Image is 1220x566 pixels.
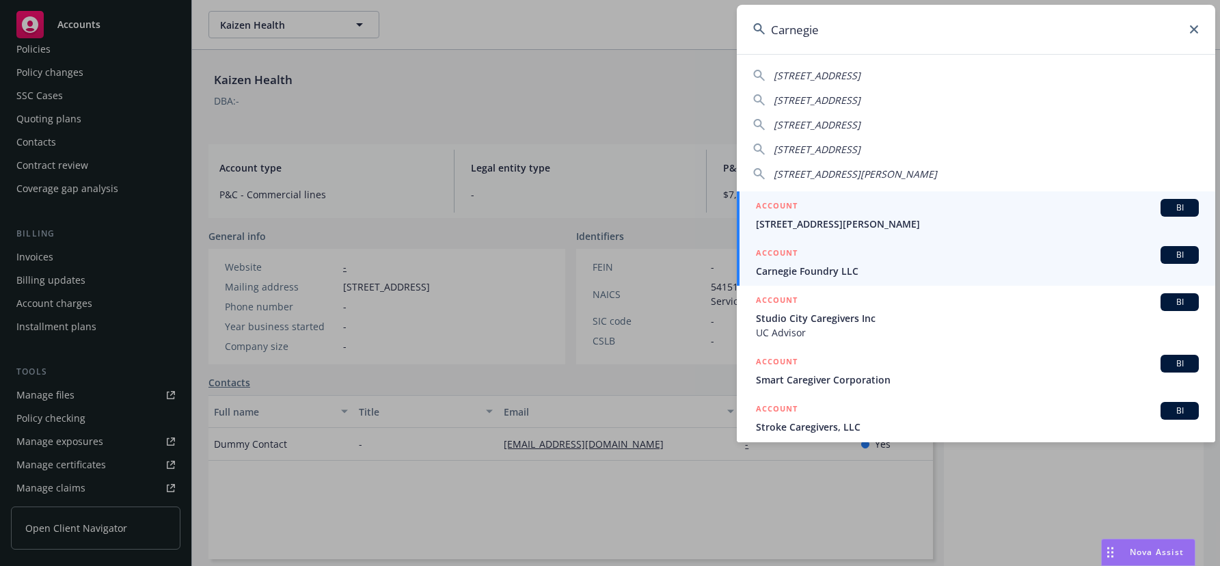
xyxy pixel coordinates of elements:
[774,69,860,82] span: [STREET_ADDRESS]
[756,264,1199,278] span: Carnegie Foundry LLC
[756,311,1199,325] span: Studio City Caregivers Inc
[756,293,798,310] h5: ACCOUNT
[774,94,860,107] span: [STREET_ADDRESS]
[737,239,1215,286] a: ACCOUNTBICarnegie Foundry LLC
[737,191,1215,239] a: ACCOUNTBI[STREET_ADDRESS][PERSON_NAME]
[774,167,937,180] span: [STREET_ADDRESS][PERSON_NAME]
[1166,202,1193,214] span: BI
[756,325,1199,340] span: UC Advisor
[1166,249,1193,261] span: BI
[774,118,860,131] span: [STREET_ADDRESS]
[737,347,1215,394] a: ACCOUNTBISmart Caregiver Corporation
[756,420,1199,434] span: Stroke Caregivers, LLC
[756,246,798,262] h5: ACCOUNT
[774,143,860,156] span: [STREET_ADDRESS]
[756,402,798,418] h5: ACCOUNT
[756,199,798,215] h5: ACCOUNT
[756,217,1199,231] span: [STREET_ADDRESS][PERSON_NAME]
[1101,539,1195,566] button: Nova Assist
[1130,546,1184,558] span: Nova Assist
[737,286,1215,347] a: ACCOUNTBIStudio City Caregivers IncUC Advisor
[756,373,1199,387] span: Smart Caregiver Corporation
[1166,296,1193,308] span: BI
[1102,539,1119,565] div: Drag to move
[737,5,1215,54] input: Search...
[1166,405,1193,417] span: BI
[737,394,1215,442] a: ACCOUNTBIStroke Caregivers, LLC
[1166,358,1193,370] span: BI
[756,355,798,371] h5: ACCOUNT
